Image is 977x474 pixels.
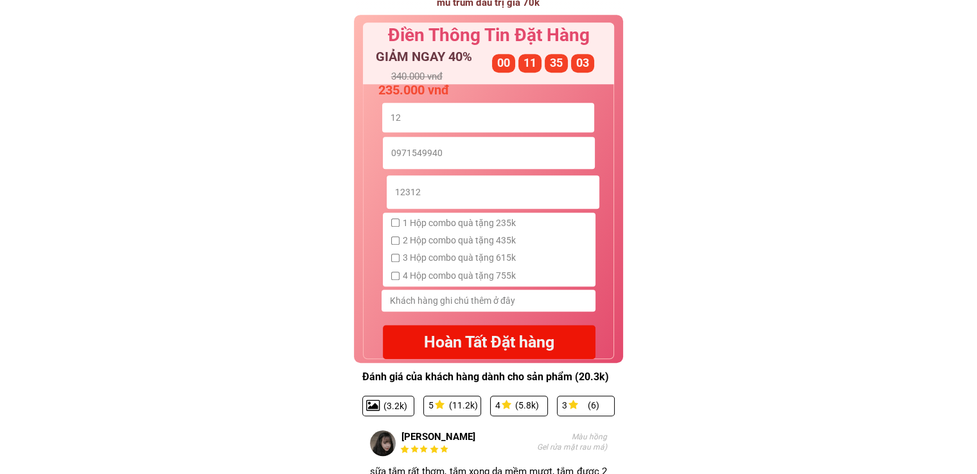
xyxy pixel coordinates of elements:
span: 1 Hộp combo quà tặng 235k [403,216,516,230]
span: 4 [495,400,500,410]
span: (5.8k) [515,400,539,410]
input: Họ và tên [387,103,589,132]
input: Địa chỉ cũ trước khi sáp nhập [392,175,594,209]
h3: 340.000 vnđ [391,69,520,84]
h3: 235.000 vnđ [378,80,507,100]
span: 4 Hộp combo quà tặng 755k [403,268,516,283]
span: 5 [428,400,434,410]
span: (3.2k) [383,401,407,411]
span: 3 Hộp combo quà tặng 615k [403,250,516,265]
h3: GIẢM NGAY 40% [376,48,511,66]
h3: Đánh giá của khách hàng dành cho sản phẩm (20.3k) [362,370,619,384]
span: 3 [562,400,567,410]
input: Khách hàng ghi chú thêm ở đây [387,290,590,312]
h3: [PERSON_NAME] [401,430,486,444]
span: (11.2k) [449,400,478,410]
h3: Màu hồng Gel rửa mặt rau má) [522,432,607,453]
span: 2 Hộp combo quà tặng 435k [403,233,516,247]
p: Hoàn Tất Đặt hàng [383,325,595,359]
h3: Điền Thông Tin Đặt Hàng [363,22,615,48]
span: (6) [588,400,599,410]
input: Số điện thoại [388,137,590,169]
